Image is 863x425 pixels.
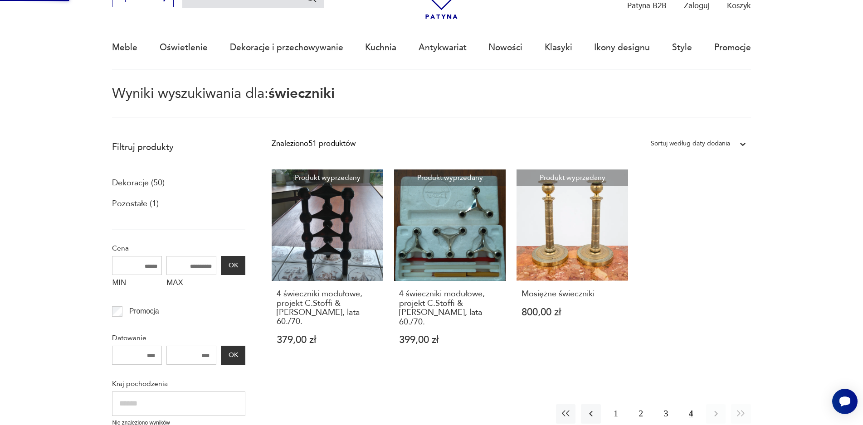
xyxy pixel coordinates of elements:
[112,275,162,292] label: MIN
[522,308,624,317] p: 800,00 zł
[365,27,396,68] a: Kuchnia
[594,27,650,68] a: Ikony designu
[272,138,356,150] div: Znaleziono 51 produktów
[517,169,628,366] a: Produkt wyprzedanyMosiężne świecznikiMosiężne świeczniki800,00 zł
[277,290,379,327] h3: 4 świeczniki modułowe, projekt C.Stoffi & [PERSON_NAME], lata 60./70.
[684,0,709,11] p: Zaloguj
[832,389,858,414] iframe: Smartsupp widget button
[277,335,379,345] p: 379,00 zł
[272,169,383,366] a: Produkt wyprzedany4 świeczniki modułowe, projekt C.Stoffi & F. Nagel, lata 60./70.4 świeczniki mo...
[112,141,245,153] p: Filtruj produkty
[112,332,245,344] p: Datowanie
[221,256,245,275] button: OK
[627,0,667,11] p: Patyna B2B
[221,346,245,365] button: OK
[112,242,245,254] p: Cena
[606,404,626,424] button: 1
[112,378,245,390] p: Kraj pochodzenia
[419,27,467,68] a: Antykwariat
[522,290,624,299] h3: Mosiężne świeczniki
[727,0,751,11] p: Koszyk
[268,84,335,103] span: świeczniki
[112,196,159,212] a: Pozostałe (1)
[631,404,651,424] button: 2
[399,290,501,327] h3: 4 świeczniki modułowe, projekt C.Stoffi & [PERSON_NAME], lata 60./70.
[112,87,751,118] p: Wyniki wyszukiwania dla:
[166,275,216,292] label: MAX
[230,27,343,68] a: Dekoracje i przechowywanie
[714,27,751,68] a: Promocje
[112,175,165,191] a: Dekoracje (50)
[112,27,137,68] a: Meble
[681,404,701,424] button: 4
[672,27,692,68] a: Style
[160,27,208,68] a: Oświetlenie
[129,305,159,317] p: Promocja
[488,27,522,68] a: Nowości
[545,27,572,68] a: Klasyki
[394,169,506,366] a: Produkt wyprzedany4 świeczniki modułowe, projekt C.Stoffi & F. Nagel, lata 60./70.4 świeczniki mo...
[651,138,730,150] div: Sortuj według daty dodania
[399,335,501,345] p: 399,00 zł
[656,404,676,424] button: 3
